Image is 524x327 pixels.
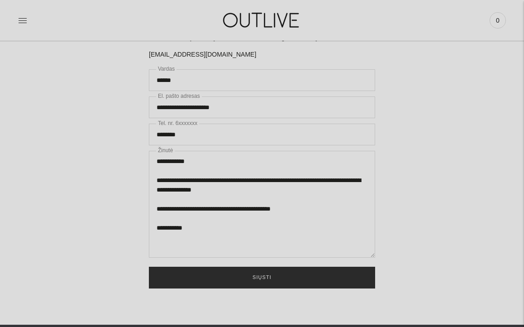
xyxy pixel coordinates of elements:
p: [EMAIL_ADDRESS][DOMAIN_NAME] [149,49,375,60]
a: 0 [490,10,506,30]
label: Vardas [156,64,176,75]
label: Tel. nr. 6xxxxxxx [156,118,199,129]
label: Žinutė [156,145,175,156]
button: Siųsti [149,267,375,289]
label: El. pašto adresas [156,91,202,102]
span: 0 [491,14,504,27]
img: OUTLIVE [205,5,319,36]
